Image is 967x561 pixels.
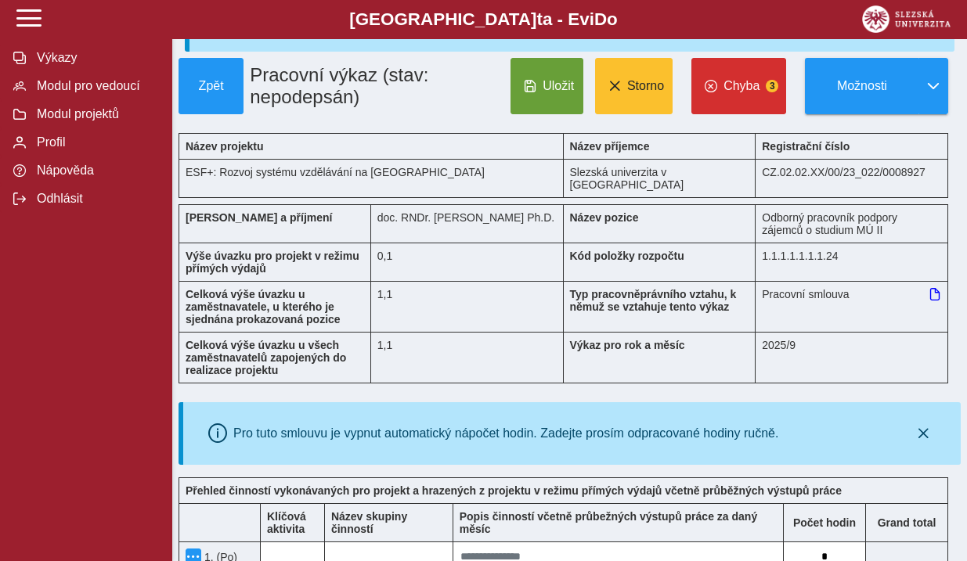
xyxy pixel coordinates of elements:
span: Uložit [543,79,574,93]
span: Chyba [723,79,760,93]
b: Registrační číslo [762,140,850,153]
button: Zpět [179,58,244,114]
div: 1,1 [371,332,564,383]
button: Chyba3 [691,58,785,114]
b: Typ pracovněprávního vztahu, k němuž se vztahuje tento výkaz [570,288,737,313]
img: logo_web_su.png [862,5,951,33]
span: Odhlásit [32,192,159,206]
span: 3 [766,80,778,92]
b: Název pozice [570,211,639,224]
div: Slezská univerzita v [GEOGRAPHIC_DATA] [564,159,756,198]
b: Výkaz pro rok a měsíc [570,339,685,351]
span: Zpět [186,79,236,93]
div: CZ.02.02.XX/00/23_022/0008927 [756,159,948,198]
button: Uložit [511,58,583,114]
b: Suma za den přes všechny výkazy [866,516,947,529]
b: Kód položky rozpočtu [570,250,684,262]
div: Pro tuto smlouvu je vypnut automatický nápočet hodin. Zadejte prosím odpracované hodiny ručně. [233,426,778,441]
div: ESF+: Rozvoj systému vzdělávání na [GEOGRAPHIC_DATA] [179,159,564,198]
button: Storno [595,58,673,114]
div: 1,1 [371,281,564,332]
b: Klíčová aktivita [267,510,306,535]
b: Název projektu [186,140,264,153]
span: Modul pro vedoucí [32,79,159,93]
div: Odborný pracovník podpory zájemců o studium MÚ II [756,204,948,243]
span: Modul projektů [32,107,159,121]
span: Výkazy [32,51,159,65]
b: Celková výše úvazku u všech zaměstnavatelů zapojených do realizace projektu [186,339,346,376]
div: doc. RNDr. [PERSON_NAME] Ph.D. [371,204,564,243]
b: Přehled činností vykonávaných pro projekt a hrazených z projektu v režimu přímých výdajů včetně p... [186,484,842,497]
button: Možnosti [805,58,919,114]
span: Možnosti [818,79,907,93]
div: 1.1.1.1.1.1.1.24 [756,243,948,281]
b: Počet hodin [784,516,865,529]
h1: Pracovní výkaz (stav: nepodepsán) [244,58,504,114]
span: Nápověda [32,164,159,178]
div: Pracovní smlouva [756,281,948,332]
b: Celková výše úvazku u zaměstnavatele, u kterého je sjednána prokazovaná pozice [186,288,341,325]
b: Název skupiny činností [331,510,407,535]
b: Výše úvazku pro projekt v režimu přímých výdajů [186,250,359,275]
span: Profil [32,135,159,149]
span: Storno [627,79,664,93]
b: Název příjemce [570,140,650,153]
span: o [607,9,618,29]
span: t [536,9,542,29]
b: Popis činností včetně průbežných výstupů práce za daný měsíc [460,510,757,535]
div: 0,8 h / den. 4 h / týden. [371,243,564,281]
b: [PERSON_NAME] a příjmení [186,211,332,224]
div: 2025/9 [756,332,948,383]
b: [GEOGRAPHIC_DATA] a - Evi [47,9,920,30]
span: D [594,9,607,29]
